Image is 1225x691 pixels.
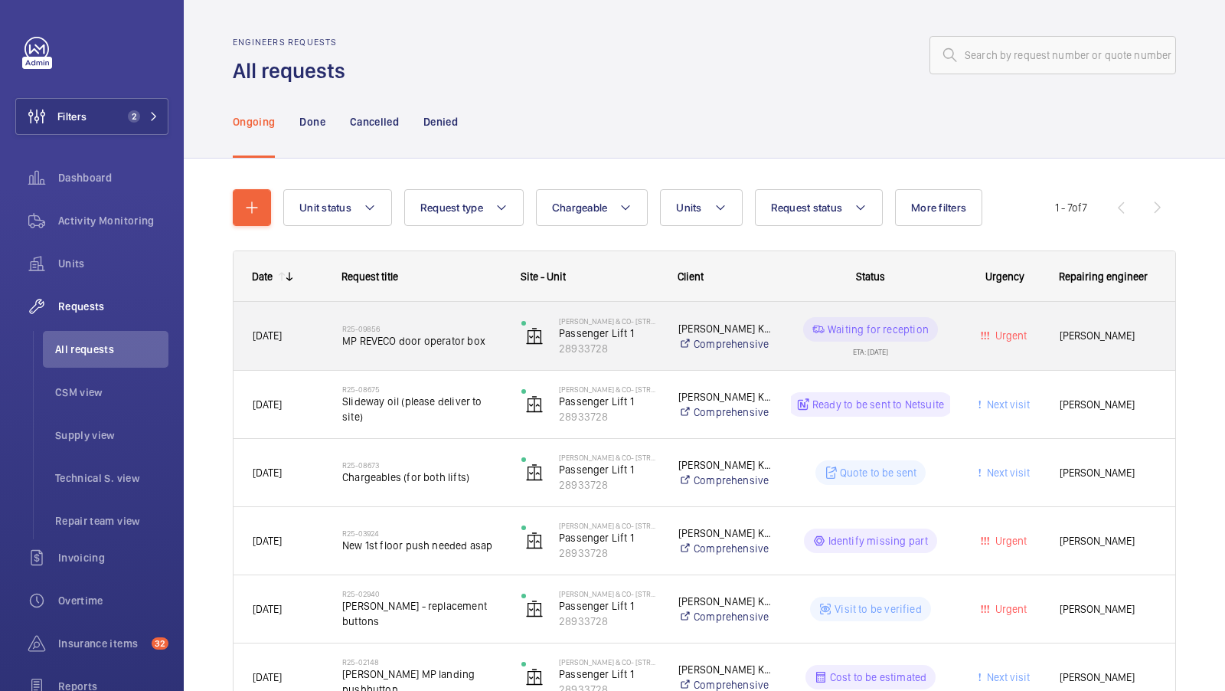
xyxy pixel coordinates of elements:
[676,201,701,214] span: Units
[233,57,354,85] h1: All requests
[342,460,501,470] h2: R25-08673
[525,600,544,618] img: elevator.svg
[678,336,771,352] a: Comprehensive
[559,589,658,598] p: [PERSON_NAME] & Co- [STREET_ADDRESS]
[55,385,168,400] span: CSM view
[856,270,885,283] span: Status
[559,545,658,561] p: 28933728
[57,109,87,124] span: Filters
[929,36,1176,74] input: Search by request number or quote number
[559,409,658,424] p: 28933728
[342,657,501,666] h2: R25-02148
[253,329,282,342] span: [DATE]
[342,385,501,394] h2: R25-08675
[342,589,501,598] h2: R25-02940
[771,201,843,214] span: Request status
[58,170,168,185] span: Dashboard
[58,636,145,651] span: Insurance items
[1060,464,1156,482] span: [PERSON_NAME]
[342,529,501,538] h2: R25-03924
[911,201,966,214] span: More filters
[1060,396,1156,414] span: [PERSON_NAME]
[840,465,917,480] p: Quote to be sent
[233,114,275,129] p: Ongoing
[1060,532,1156,550] span: [PERSON_NAME]
[128,110,140,123] span: 2
[299,201,351,214] span: Unit status
[1055,202,1087,213] span: 1 - 7 7
[755,189,884,226] button: Request status
[253,671,282,683] span: [DATE]
[678,389,771,404] p: [PERSON_NAME] Kensington Limited- [STREET_ADDRESS]
[350,114,399,129] p: Cancelled
[835,601,922,617] p: Visit to be verified
[55,470,168,486] span: Technical S. view
[1060,327,1156,345] span: [PERSON_NAME]
[152,637,168,650] span: 32
[812,397,944,412] p: Ready to be sent to Netsuite
[830,670,927,685] p: Cost to be estimated
[253,603,282,615] span: [DATE]
[423,114,458,129] p: Denied
[853,342,888,355] div: ETA: [DATE]
[984,398,1030,411] span: Next visit
[55,342,168,357] span: All requests
[559,598,658,614] p: Passenger Lift 1
[559,316,658,326] p: [PERSON_NAME] & Co- [STREET_ADDRESS]
[1072,201,1082,214] span: of
[678,457,771,473] p: [PERSON_NAME] Kensington Limited- [STREET_ADDRESS]
[559,477,658,493] p: 28933728
[342,538,501,553] span: New 1st floor push needed asap
[559,326,658,341] p: Passenger Lift 1
[992,535,1027,547] span: Urgent
[984,671,1030,683] span: Next visit
[559,385,658,394] p: [PERSON_NAME] & Co- [STREET_ADDRESS]
[992,329,1027,342] span: Urgent
[253,535,282,547] span: [DATE]
[678,609,771,624] a: Comprehensive
[525,668,544,686] img: elevator.svg
[420,201,483,214] span: Request type
[552,201,608,214] span: Chargeable
[55,513,168,529] span: Repair team view
[1059,270,1148,283] span: Repairing engineer
[15,98,168,135] button: Filters2
[342,394,501,424] span: Slideway oil (please deliver to site)
[559,657,658,666] p: [PERSON_NAME] & Co- [STREET_ADDRESS]
[58,299,168,314] span: Requests
[299,114,325,129] p: Done
[521,270,566,283] span: Site - Unit
[536,189,648,226] button: Chargeable
[341,270,398,283] span: Request title
[559,666,658,682] p: Passenger Lift 1
[55,427,168,443] span: Supply view
[253,398,282,411] span: [DATE]
[253,467,282,479] span: [DATE]
[678,541,771,556] a: Comprehensive
[828,533,929,549] p: Identify missing part
[233,37,354,47] h2: Engineers requests
[525,463,544,482] img: elevator.svg
[559,341,658,356] p: 28933728
[342,598,501,629] span: [PERSON_NAME] - replacement buttons
[895,189,982,226] button: More filters
[1060,669,1156,686] span: [PERSON_NAME]
[404,189,524,226] button: Request type
[828,322,929,337] p: Waiting for reception
[678,404,771,420] a: Comprehensive
[342,324,501,333] h2: R25-09856
[525,327,544,345] img: elevator.svg
[559,453,658,462] p: [PERSON_NAME] & Co- [STREET_ADDRESS]
[678,526,771,541] p: [PERSON_NAME] Kensington Limited- [STREET_ADDRESS]
[1060,601,1156,618] span: [PERSON_NAME]
[660,189,742,226] button: Units
[992,603,1027,615] span: Urgent
[58,213,168,228] span: Activity Monitoring
[678,270,704,283] span: Client
[342,470,501,485] span: Chargeables (for both lifts)
[283,189,392,226] button: Unit status
[559,530,658,545] p: Passenger Lift 1
[525,395,544,414] img: elevator.svg
[559,521,658,530] p: [PERSON_NAME] & Co- [STREET_ADDRESS]
[678,594,771,609] p: [PERSON_NAME] Kensington Limited- [STREET_ADDRESS]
